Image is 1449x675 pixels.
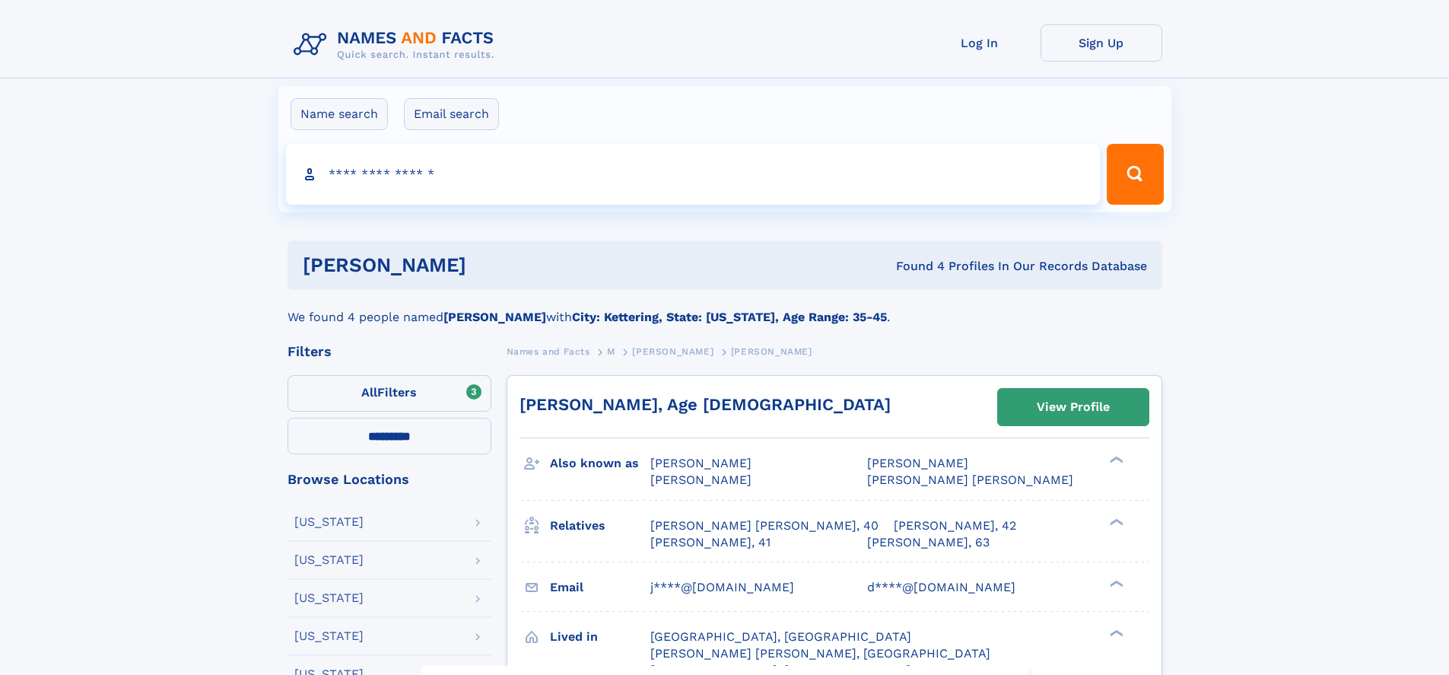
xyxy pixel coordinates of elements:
[288,290,1162,326] div: We found 4 people named with .
[443,310,546,324] b: [PERSON_NAME]
[404,98,499,130] label: Email search
[550,513,650,539] h3: Relatives
[1106,628,1124,638] div: ❯
[867,473,1073,487] span: [PERSON_NAME] [PERSON_NAME]
[288,375,491,412] label: Filters
[288,345,491,358] div: Filters
[507,342,590,361] a: Names and Facts
[1106,517,1124,527] div: ❯
[288,24,507,65] img: Logo Names and Facts
[550,575,650,600] h3: Email
[1106,455,1124,465] div: ❯
[303,256,682,275] h1: [PERSON_NAME]
[294,554,364,566] div: [US_STATE]
[288,473,491,486] div: Browse Locations
[607,342,615,361] a: M
[731,346,812,357] span: [PERSON_NAME]
[867,534,990,551] a: [PERSON_NAME], 63
[919,24,1041,62] a: Log In
[572,310,887,324] b: City: Kettering, State: [US_STATE], Age Range: 35-45
[1106,578,1124,588] div: ❯
[550,624,650,650] h3: Lived in
[650,517,879,534] a: [PERSON_NAME] [PERSON_NAME], 40
[520,395,891,414] a: [PERSON_NAME], Age [DEMOGRAPHIC_DATA]
[294,592,364,604] div: [US_STATE]
[1037,390,1110,425] div: View Profile
[998,389,1149,425] a: View Profile
[607,346,615,357] span: M
[650,473,752,487] span: [PERSON_NAME]
[650,646,990,661] span: [PERSON_NAME] [PERSON_NAME], [GEOGRAPHIC_DATA]
[550,451,650,476] h3: Also known as
[286,144,1101,205] input: search input
[1041,24,1162,62] a: Sign Up
[361,385,377,400] span: All
[294,630,364,642] div: [US_STATE]
[291,98,388,130] label: Name search
[294,516,364,528] div: [US_STATE]
[1107,144,1163,205] button: Search Button
[650,629,911,644] span: [GEOGRAPHIC_DATA], [GEOGRAPHIC_DATA]
[632,342,713,361] a: [PERSON_NAME]
[681,258,1147,275] div: Found 4 Profiles In Our Records Database
[650,534,771,551] a: [PERSON_NAME], 41
[894,517,1016,534] a: [PERSON_NAME], 42
[650,456,752,470] span: [PERSON_NAME]
[632,346,713,357] span: [PERSON_NAME]
[867,456,968,470] span: [PERSON_NAME]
